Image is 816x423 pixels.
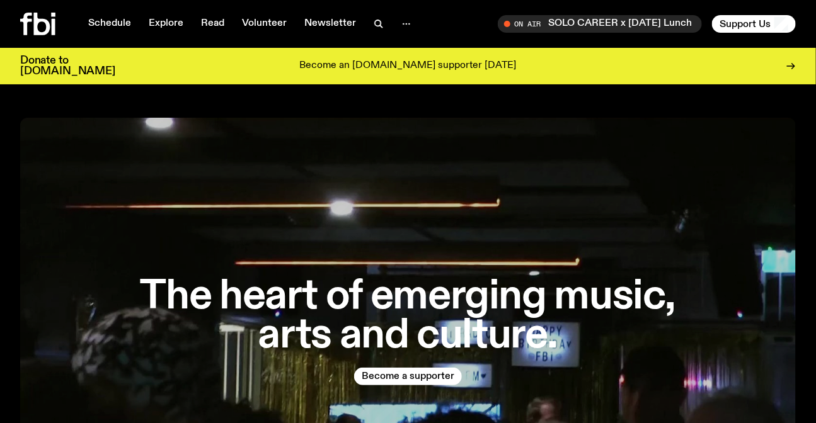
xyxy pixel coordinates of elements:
h1: The heart of emerging music, arts and culture. [126,278,691,354]
button: Support Us [712,15,796,33]
a: Volunteer [234,15,294,33]
a: Explore [141,15,191,33]
p: Become an [DOMAIN_NAME] supporter [DATE] [300,60,517,72]
a: Schedule [81,15,139,33]
span: Support Us [720,18,771,30]
button: On AirSOLO CAREER x [DATE] Lunch [498,15,702,33]
a: Newsletter [297,15,364,33]
button: Become a supporter [354,368,462,385]
a: Read [193,15,232,33]
h3: Donate to [DOMAIN_NAME] [20,55,115,77]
